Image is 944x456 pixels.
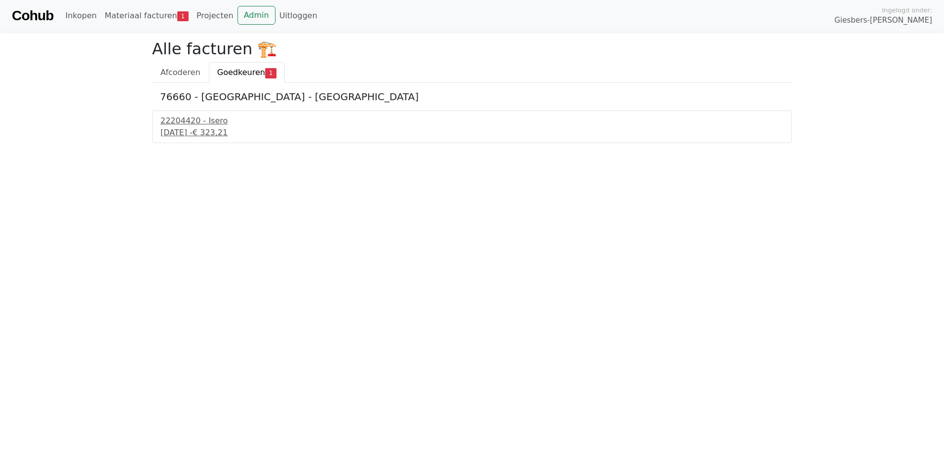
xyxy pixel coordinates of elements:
[217,68,265,77] span: Goedkeuren
[193,128,228,137] span: € 323,21
[177,11,189,21] span: 1
[834,15,932,26] span: Giesbers-[PERSON_NAME]
[160,68,200,77] span: Afcoderen
[275,6,321,26] a: Uitloggen
[152,39,792,58] h2: Alle facturen 🏗️
[160,127,784,139] div: [DATE] -
[160,115,784,127] div: 22204420 - Isero
[882,5,932,15] span: Ingelogd onder:
[101,6,193,26] a: Materiaal facturen1
[237,6,275,25] a: Admin
[152,62,209,83] a: Afcoderen
[160,115,784,139] a: 22204420 - Isero[DATE] -€ 323,21
[160,91,784,103] h5: 76660 - [GEOGRAPHIC_DATA] - [GEOGRAPHIC_DATA]
[193,6,237,26] a: Projecten
[265,68,276,78] span: 1
[209,62,285,83] a: Goedkeuren1
[61,6,100,26] a: Inkopen
[12,4,53,28] a: Cohub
